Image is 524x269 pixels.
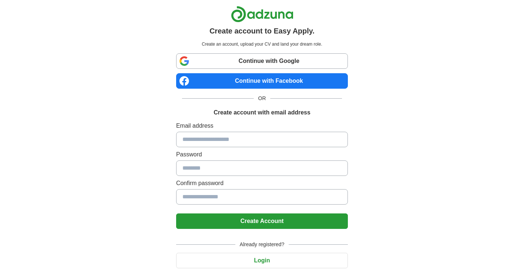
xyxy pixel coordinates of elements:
button: Create Account [176,213,348,229]
label: Password [176,150,348,159]
a: Continue with Facebook [176,73,348,89]
label: Confirm password [176,179,348,188]
h1: Create account to Easy Apply. [210,25,315,36]
label: Email address [176,121,348,130]
img: Adzuna logo [231,6,293,22]
span: OR [254,95,270,102]
a: Login [176,257,348,263]
h1: Create account with email address [214,108,310,117]
a: Continue with Google [176,53,348,69]
button: Login [176,253,348,268]
p: Create an account, upload your CV and land your dream role. [178,41,346,47]
span: Already registered? [235,241,289,248]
